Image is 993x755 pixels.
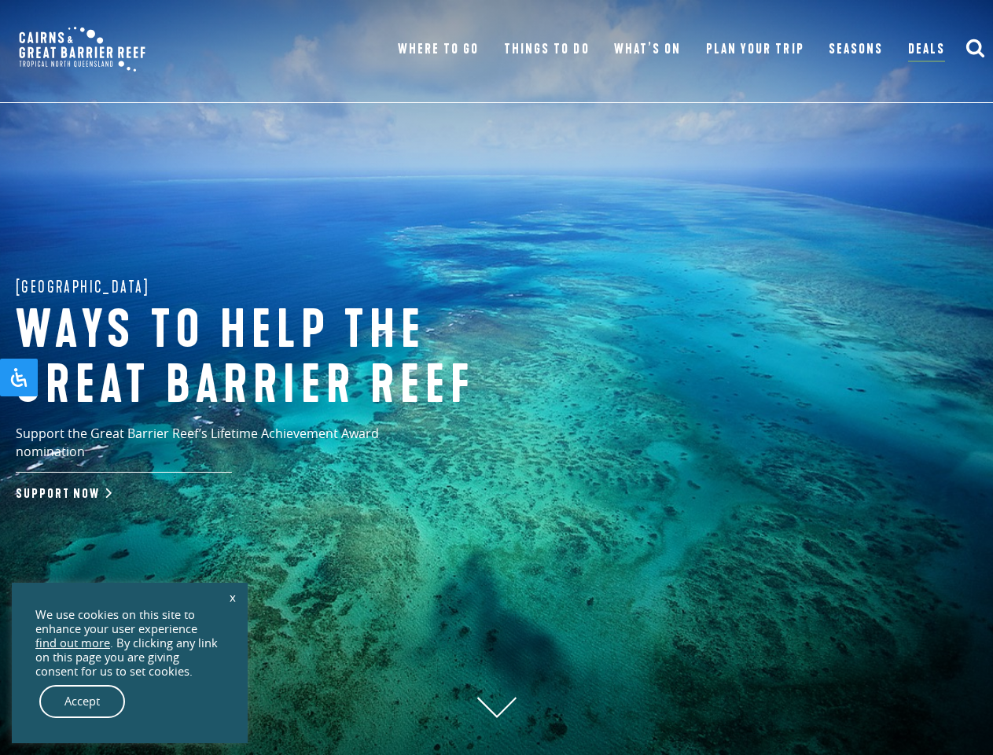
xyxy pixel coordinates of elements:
[35,608,224,679] div: We use cookies on this site to enhance your user experience . By clicking any link on this page y...
[829,39,883,61] a: Seasons
[908,39,945,62] a: Deals
[35,636,110,650] a: find out more
[39,685,125,718] a: Accept
[398,39,479,61] a: Where To Go
[504,39,589,61] a: Things To Do
[16,425,448,473] p: Support the Great Barrier Reef’s Lifetime Achievement Award nomination
[16,304,535,413] h1: Ways to help the great barrier reef
[8,16,156,83] img: CGBR-TNQ_dual-logo.svg
[9,368,28,387] svg: Open Accessibility Panel
[706,39,804,61] a: Plan Your Trip
[222,580,244,614] a: x
[16,486,108,502] a: Support Now
[16,274,150,300] span: [GEOGRAPHIC_DATA]
[614,39,681,61] a: What’s On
